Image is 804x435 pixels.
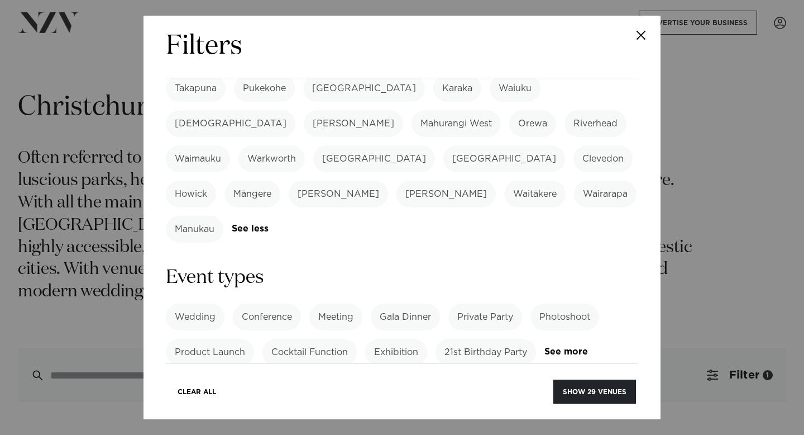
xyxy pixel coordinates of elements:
[574,181,636,207] label: Wairarapa
[166,145,230,172] label: Waimauku
[166,339,254,366] label: Product Launch
[234,75,295,102] label: Pukekohe
[371,304,440,330] label: Gala Dinner
[411,110,501,137] label: Mahurangi West
[530,304,599,330] label: Photoshoot
[396,181,496,207] label: [PERSON_NAME]
[166,75,226,102] label: Takapuna
[509,110,556,137] label: Orewa
[166,29,242,64] h2: Filters
[621,16,661,55] button: Close
[309,304,362,330] label: Meeting
[313,145,435,172] label: [GEOGRAPHIC_DATA]
[448,304,522,330] label: Private Party
[238,145,305,172] label: Warkworth
[166,304,224,330] label: Wedding
[289,181,388,207] label: [PERSON_NAME]
[166,181,216,207] label: Howick
[553,380,636,404] button: Show 29 venues
[303,75,425,102] label: [GEOGRAPHIC_DATA]
[435,339,536,366] label: 21st Birthday Party
[166,110,295,137] label: [DEMOGRAPHIC_DATA]
[304,110,403,137] label: [PERSON_NAME]
[166,265,638,290] h3: Event types
[433,75,481,102] label: Karaka
[365,339,427,366] label: Exhibition
[490,75,540,102] label: Waiuku
[262,339,357,366] label: Cocktail Function
[224,181,280,207] label: Māngere
[233,304,301,330] label: Conference
[573,145,633,172] label: Clevedon
[504,181,566,207] label: Waitākere
[166,216,223,243] label: Manukau
[168,380,226,404] button: Clear All
[443,145,565,172] label: [GEOGRAPHIC_DATA]
[564,110,626,137] label: Riverhead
